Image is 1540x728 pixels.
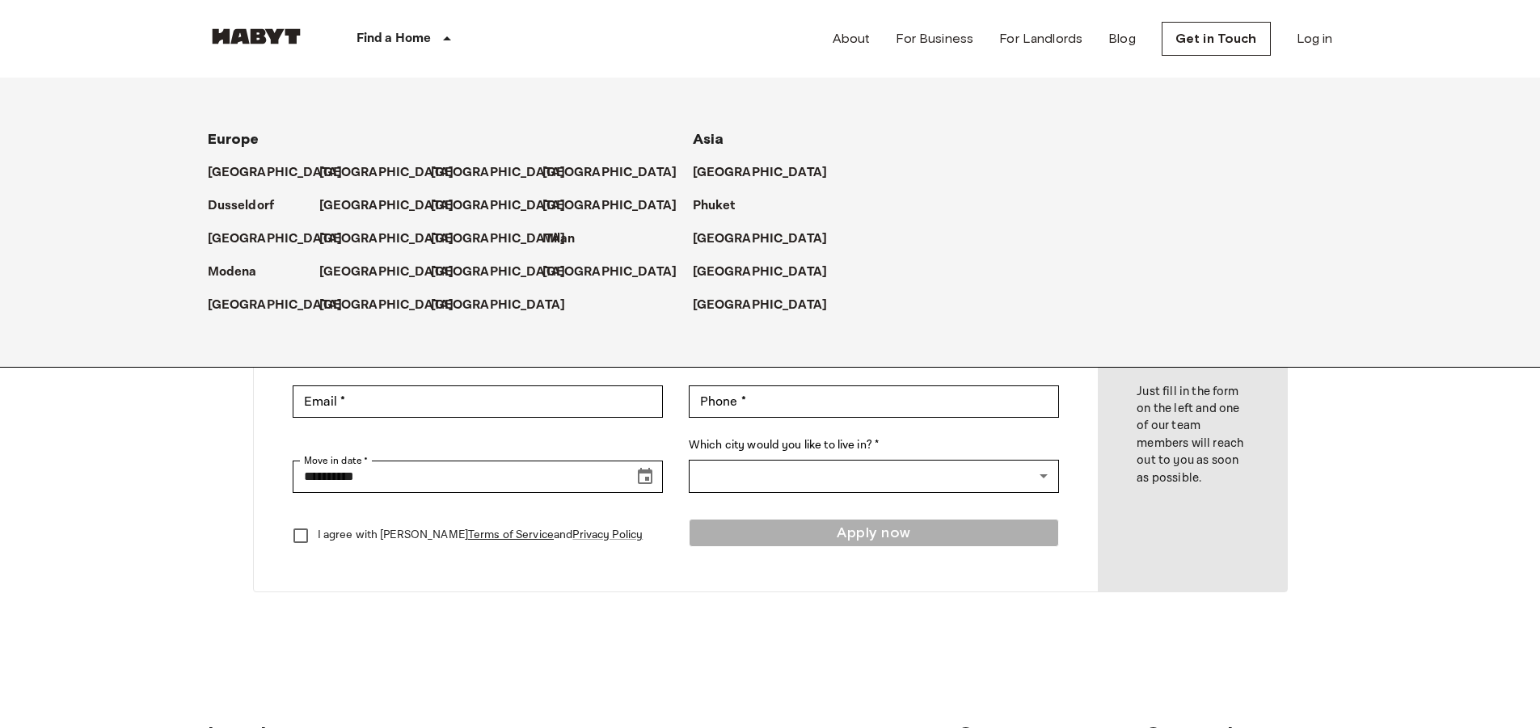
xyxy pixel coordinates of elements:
[208,196,275,216] p: Dusseldorf
[999,29,1082,48] a: For Landlords
[319,263,454,282] p: [GEOGRAPHIC_DATA]
[542,229,592,249] a: Milan
[542,163,677,183] p: [GEOGRAPHIC_DATA]
[319,296,454,315] p: [GEOGRAPHIC_DATA]
[319,263,470,282] a: [GEOGRAPHIC_DATA]
[693,263,828,282] p: [GEOGRAPHIC_DATA]
[542,196,677,216] p: [GEOGRAPHIC_DATA]
[693,296,828,315] p: [GEOGRAPHIC_DATA]
[319,163,454,183] p: [GEOGRAPHIC_DATA]
[431,229,566,249] p: [GEOGRAPHIC_DATA]
[208,28,305,44] img: Habyt
[319,163,470,183] a: [GEOGRAPHIC_DATA]
[693,163,844,183] a: [GEOGRAPHIC_DATA]
[431,163,582,183] a: [GEOGRAPHIC_DATA]
[693,196,736,216] p: Phuket
[431,229,582,249] a: [GEOGRAPHIC_DATA]
[208,163,343,183] p: [GEOGRAPHIC_DATA]
[208,163,359,183] a: [GEOGRAPHIC_DATA]
[693,263,844,282] a: [GEOGRAPHIC_DATA]
[1137,383,1247,487] p: Just fill in the form on the left and one of our team members will reach out to you as soon as po...
[319,196,454,216] p: [GEOGRAPHIC_DATA]
[693,196,752,216] a: Phuket
[319,229,454,249] p: [GEOGRAPHIC_DATA]
[431,296,566,315] p: [GEOGRAPHIC_DATA]
[208,229,359,249] a: [GEOGRAPHIC_DATA]
[431,296,582,315] a: [GEOGRAPHIC_DATA]
[208,263,257,282] p: Modena
[896,29,973,48] a: For Business
[304,453,369,468] label: Move in date
[431,263,582,282] a: [GEOGRAPHIC_DATA]
[431,163,566,183] p: [GEOGRAPHIC_DATA]
[572,528,643,542] a: Privacy Policy
[693,296,844,315] a: [GEOGRAPHIC_DATA]
[319,196,470,216] a: [GEOGRAPHIC_DATA]
[319,229,470,249] a: [GEOGRAPHIC_DATA]
[1297,29,1333,48] a: Log in
[629,461,661,493] button: Choose date, selected date is Sep 17, 2025
[208,296,343,315] p: [GEOGRAPHIC_DATA]
[689,437,1059,454] label: Which city would you like to live in? *
[208,130,259,148] span: Europe
[542,229,576,249] p: Milan
[693,229,844,249] a: [GEOGRAPHIC_DATA]
[208,296,359,315] a: [GEOGRAPHIC_DATA]
[833,29,871,48] a: About
[208,196,291,216] a: Dusseldorf
[468,528,554,542] a: Terms of Service
[318,527,643,544] p: I agree with [PERSON_NAME] and
[693,229,828,249] p: [GEOGRAPHIC_DATA]
[208,263,273,282] a: Modena
[431,263,566,282] p: [GEOGRAPHIC_DATA]
[319,296,470,315] a: [GEOGRAPHIC_DATA]
[431,196,582,216] a: [GEOGRAPHIC_DATA]
[431,196,566,216] p: [GEOGRAPHIC_DATA]
[357,29,432,48] p: Find a Home
[693,163,828,183] p: [GEOGRAPHIC_DATA]
[542,163,694,183] a: [GEOGRAPHIC_DATA]
[1108,29,1136,48] a: Blog
[542,263,694,282] a: [GEOGRAPHIC_DATA]
[542,196,694,216] a: [GEOGRAPHIC_DATA]
[1162,22,1271,56] a: Get in Touch
[208,229,343,249] p: [GEOGRAPHIC_DATA]
[542,263,677,282] p: [GEOGRAPHIC_DATA]
[693,130,724,148] span: Asia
